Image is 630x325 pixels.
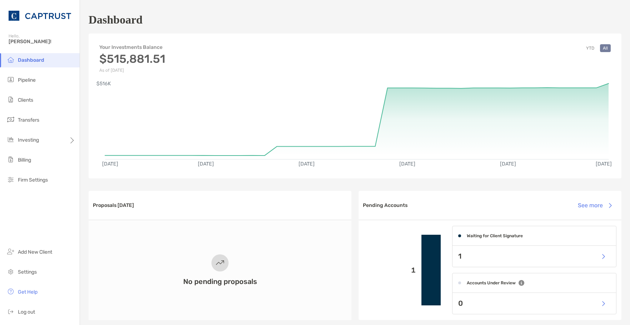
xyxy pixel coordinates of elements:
[99,68,165,73] p: As of [DATE]
[99,52,165,66] h3: $515,881.51
[18,309,35,315] span: Log out
[18,177,48,183] span: Firm Settings
[572,198,617,213] button: See more
[18,97,33,103] span: Clients
[363,202,407,208] h3: Pending Accounts
[583,44,597,52] button: YTD
[6,115,15,124] img: transfers icon
[18,249,52,255] span: Add New Client
[364,266,416,275] p: 1
[183,277,257,286] h3: No pending proposals
[18,117,39,123] span: Transfers
[6,267,15,276] img: settings icon
[458,252,461,261] p: 1
[500,161,516,167] text: [DATE]
[596,161,612,167] text: [DATE]
[198,161,214,167] text: [DATE]
[89,13,142,26] h1: Dashboard
[93,202,134,208] h3: Proposals [DATE]
[467,280,516,285] h4: Accounts Under Review
[6,155,15,164] img: billing icon
[6,95,15,104] img: clients icon
[18,57,44,63] span: Dashboard
[467,233,523,238] h4: Waiting for Client Signature
[102,161,118,167] text: [DATE]
[18,157,31,163] span: Billing
[6,287,15,296] img: get-help icon
[6,55,15,64] img: dashboard icon
[6,75,15,84] img: pipeline icon
[6,135,15,144] img: investing icon
[400,161,416,167] text: [DATE]
[18,269,37,275] span: Settings
[18,137,39,143] span: Investing
[600,44,611,52] button: All
[299,161,315,167] text: [DATE]
[96,81,111,87] text: $516K
[6,175,15,184] img: firm-settings icon
[18,289,37,295] span: Get Help
[458,299,463,308] p: 0
[18,77,36,83] span: Pipeline
[9,39,75,45] span: [PERSON_NAME]!
[6,247,15,256] img: add_new_client icon
[9,3,71,29] img: CAPTRUST Logo
[6,307,15,316] img: logout icon
[99,44,165,50] h4: Your Investments Balance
